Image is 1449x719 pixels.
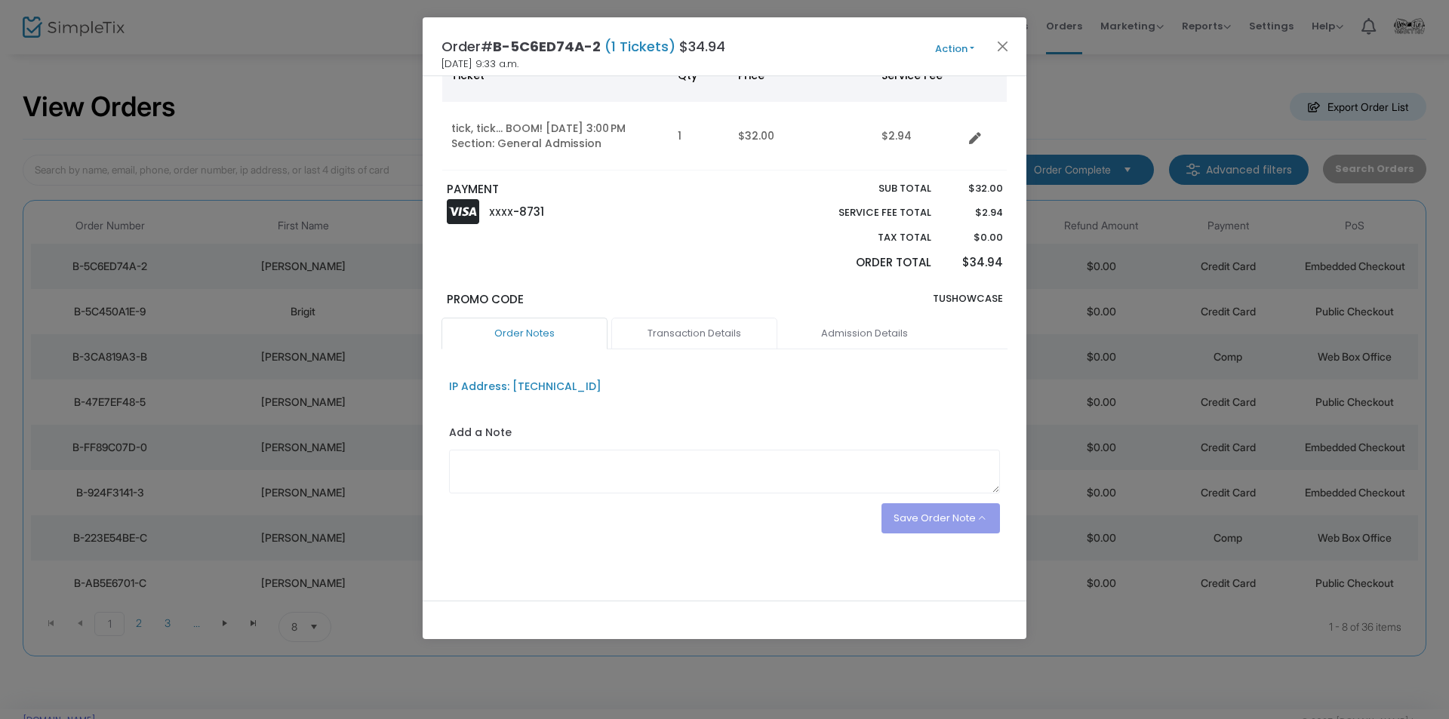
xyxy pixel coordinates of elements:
[489,206,513,219] span: XXXX
[442,102,669,171] td: tick, tick... BOOM! [DATE] 3:00 PM Section: General Admission
[601,37,679,56] span: (1 Tickets)
[669,102,729,171] td: 1
[449,425,512,444] label: Add a Note
[441,57,518,72] span: [DATE] 9:33 a.m.
[946,181,1002,196] p: $32.00
[803,181,931,196] p: Sub total
[442,49,1007,171] div: Data table
[447,181,718,198] p: PAYMENT
[803,230,931,245] p: Tax Total
[909,41,1000,57] button: Action
[441,318,608,349] a: Order Notes
[946,205,1002,220] p: $2.94
[946,230,1002,245] p: $0.00
[993,36,1013,56] button: Close
[441,36,725,57] h4: Order# $34.94
[724,291,1010,318] div: TUSHOWCASE
[449,379,601,395] div: IP Address: [TECHNICAL_ID]
[872,102,963,171] td: $2.94
[803,254,931,272] p: Order Total
[946,254,1002,272] p: $34.94
[493,37,601,56] span: B-5C6ED74A-2
[729,102,872,171] td: $32.00
[447,291,718,309] p: Promo Code
[781,318,947,349] a: Admission Details
[803,205,931,220] p: Service Fee Total
[611,318,777,349] a: Transaction Details
[513,204,544,220] span: -8731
